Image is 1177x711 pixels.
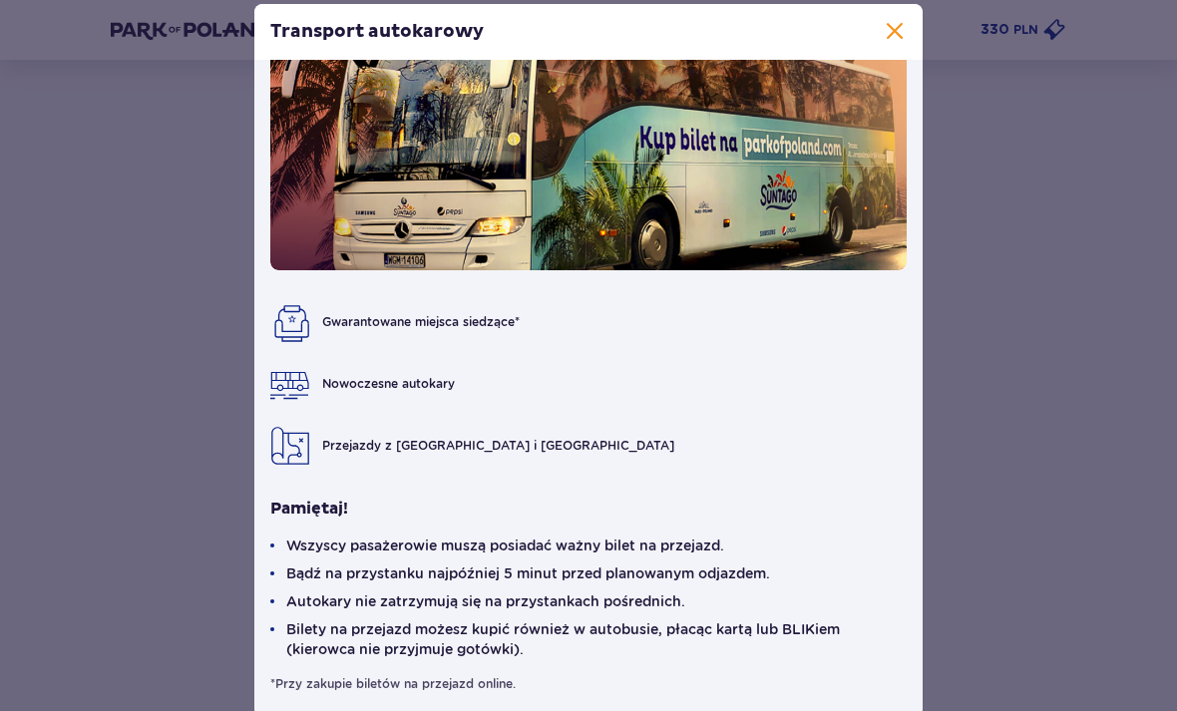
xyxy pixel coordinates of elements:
[270,426,310,466] img: Map icon
[286,619,907,659] p: Bilety na przejazd możesz kupić również w autobusie, płacąc kartą lub BLIKiem (kierowca nie przyj...
[322,376,455,391] span: Nowoczesne autokary
[322,314,520,329] span: Gwarantowane miejsca siedzące*
[286,535,724,555] p: Wszyscy pasażerowie muszą posiadać ważny bilet na przejazd.
[270,20,484,44] p: Transport autokarowy
[270,675,516,693] p: *Przy zakupie biletów na przejazd online.
[270,498,348,520] p: Pamiętaj!
[286,591,685,611] p: Autokary nie zatrzymują się na przystankach pośrednich.
[322,438,674,453] span: Przejazdy z [GEOGRAPHIC_DATA] i [GEOGRAPHIC_DATA]
[270,302,310,342] img: Bus seat icon
[286,563,770,583] p: Bądź na przystanku najpóźniej 5 minut przed planowanym odjazdem.
[270,364,310,404] img: Bus icon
